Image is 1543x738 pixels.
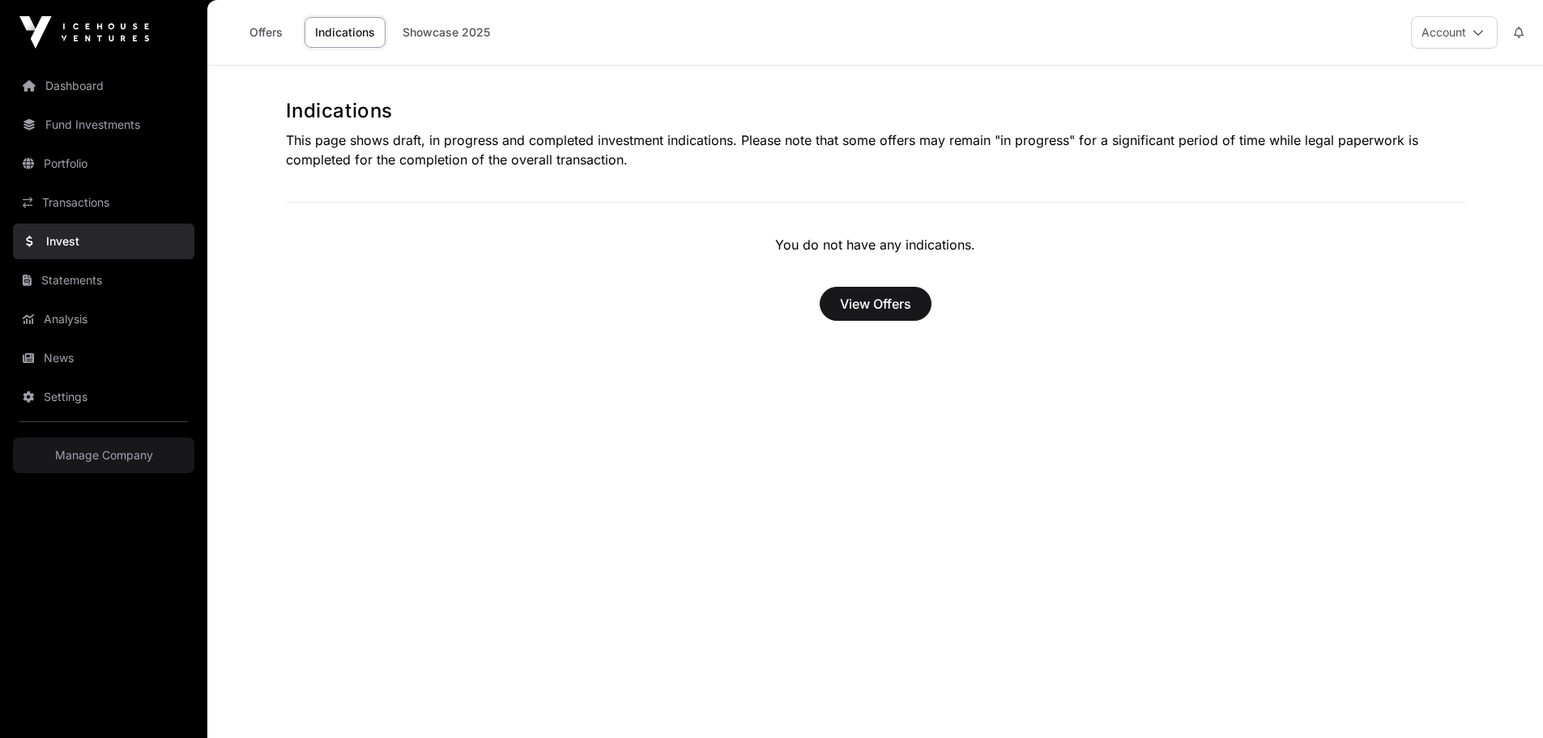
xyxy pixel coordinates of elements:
[286,98,1465,124] h1: Indications
[1462,660,1543,738] iframe: Chat Widget
[233,17,298,48] a: Offers
[13,262,194,298] a: Statements
[1411,16,1498,49] button: Account
[19,16,149,49] img: Icehouse Ventures Logo
[13,68,194,104] a: Dashboard
[13,379,194,415] a: Settings
[13,301,194,337] a: Analysis
[820,287,931,321] button: View Offers
[286,235,1465,254] p: You do not have any indications.
[13,107,194,143] a: Fund Investments
[840,294,911,314] span: View Offers
[13,224,194,259] a: Invest
[13,146,194,181] a: Portfolio
[392,17,501,48] a: Showcase 2025
[13,437,194,473] a: Manage Company
[13,340,194,376] a: News
[305,17,386,48] a: Indications
[13,185,194,220] a: Transactions
[286,130,1465,169] p: This page shows draft, in progress and completed investment indications. Please note that some of...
